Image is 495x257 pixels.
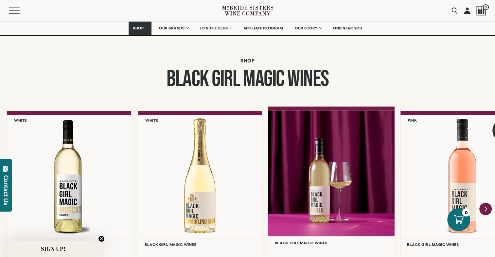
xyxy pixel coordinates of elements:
[275,240,388,245] h6: Black Girl Magic Wines
[295,26,318,30] span: OUR STORY
[291,22,326,35] a: OUR STORY
[196,22,236,35] a: JOIN THE CLUB
[243,65,284,93] span: Magic
[212,65,240,93] span: Girl
[483,4,489,10] span: 0
[145,242,256,247] h6: Black Girl Magic Wines
[462,208,470,216] div: 0
[98,235,105,242] button: Close teaser
[13,242,124,247] h6: Black Girl Magic Wines
[14,118,27,122] h6: White
[287,65,328,93] span: Wines
[9,8,32,14] button: Mobile Menu Trigger
[159,26,185,30] span: OUR BRANDS
[3,175,9,205] div: Contact Us
[129,22,151,35] a: SHOP
[145,118,158,122] h6: White
[239,22,288,35] a: AFFILIATE PROGRAM
[133,26,144,30] span: SHOP
[243,26,283,30] span: AFFILIATE PROGRAM
[41,245,65,253] span: SIGN UP!
[479,203,492,215] button: Next
[200,26,228,30] span: JOIN THE CLUB
[333,26,362,30] span: FIND NEAR YOU
[408,118,417,122] h6: Pink
[7,241,99,257] div: SIGN UP!Close teaser
[167,65,209,93] span: Black
[155,22,192,35] a: OUR BRANDS
[329,22,367,35] a: FIND NEAR YOU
